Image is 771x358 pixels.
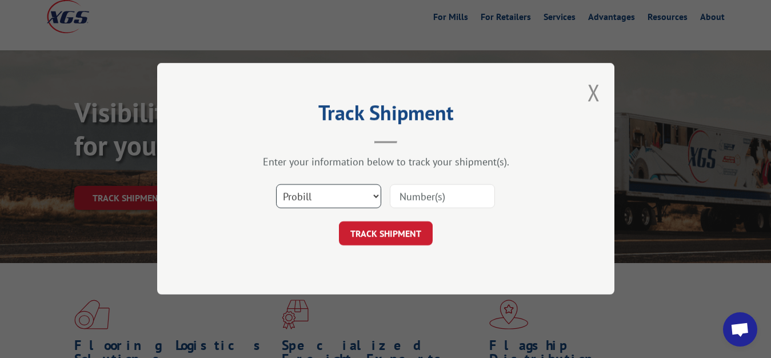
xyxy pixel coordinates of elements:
button: Close modal [588,77,600,108]
div: Enter your information below to track your shipment(s). [214,156,557,169]
input: Number(s) [390,185,495,209]
div: Open chat [723,312,757,347]
h2: Track Shipment [214,105,557,126]
button: TRACK SHIPMENT [339,222,433,246]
